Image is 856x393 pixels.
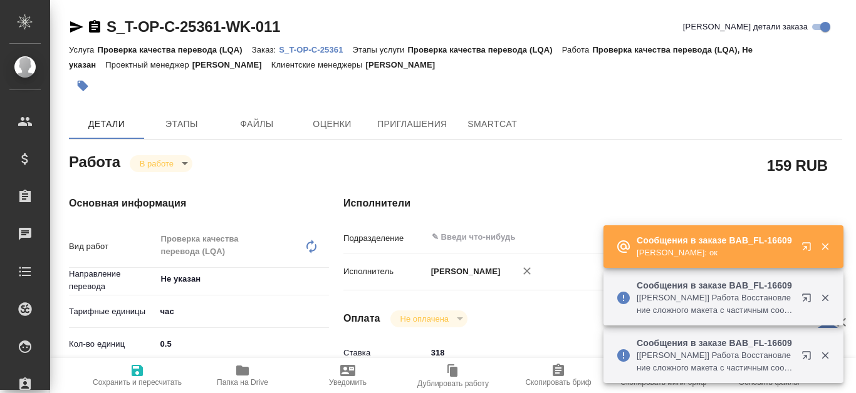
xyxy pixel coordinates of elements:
p: Сообщения в заказе BAB_FL-16609 [637,234,793,247]
p: Проверка качества перевода (LQA) [97,45,251,54]
input: ✎ Введи что-нибудь [431,230,755,245]
p: Кол-во единиц [69,338,155,350]
p: Проектный менеджер [105,60,192,69]
p: Проверка качества перевода (LQA) [407,45,561,54]
h4: Основная информация [69,196,293,211]
span: Файлы [227,116,287,132]
div: В работе [130,155,192,172]
span: Оценки [302,116,362,132]
button: Не оплачена [397,314,452,324]
button: Скопировать ссылку для ЯМессенджера [69,19,84,34]
button: Сохранить и пересчитать [85,358,190,393]
span: Приглашения [377,116,447,132]
button: Дублировать работу [400,358,506,393]
div: В работе [390,310,467,327]
input: ✎ Введи что-нибудь [427,344,801,362]
p: [[PERSON_NAME]] Работа Восстановление сложного макета с частичным соответствием оформлению оригин... [637,349,793,374]
p: [[PERSON_NAME]] Работа Восстановление сложного макета с частичным соответствием оформлению оригин... [637,292,793,317]
span: SmartCat [462,116,523,132]
p: Услуга [69,45,97,54]
button: Закрыть [812,350,838,361]
h4: Оплата [343,311,380,326]
p: Сообщения в заказе BAB_FL-16609 [637,337,793,349]
button: Открыть в новой вкладке [794,234,824,264]
span: [PERSON_NAME] детали заказа [683,21,808,33]
button: Закрыть [812,241,838,252]
p: Подразделение [343,232,427,245]
p: Этапы услуги [353,45,408,54]
button: Open [322,278,325,280]
p: [PERSON_NAME] [192,60,271,69]
button: Уведомить [295,358,400,393]
p: Работа [562,45,593,54]
h2: Работа [69,150,120,172]
p: Тарифные единицы [69,305,155,318]
span: Этапы [152,116,212,132]
p: Клиентские менеджеры [271,60,366,69]
span: Папка на Drive [217,378,268,387]
p: [PERSON_NAME]: ок [637,247,793,259]
button: Скопировать бриф [506,358,611,393]
a: S_T-OP-C-25361-WK-011 [107,18,280,35]
p: Заказ: [252,45,279,54]
p: Ставка [343,347,427,359]
span: Уведомить [329,378,367,387]
p: S_T-OP-C-25361 [279,45,352,54]
a: S_T-OP-C-25361 [279,44,352,54]
button: Папка на Drive [190,358,295,393]
input: ✎ Введи что-нибудь [155,335,329,353]
div: час [155,301,329,322]
button: Открыть в новой вкладке [794,285,824,315]
h4: Исполнители [343,196,842,211]
p: [PERSON_NAME] [365,60,444,69]
button: Открыть в новой вкладке [794,343,824,373]
p: Направление перевода [69,268,155,293]
p: Исполнитель [343,265,427,278]
button: Добавить тэг [69,72,97,100]
p: Сообщения в заказе BAB_FL-16609 [637,279,793,292]
button: Закрыть [812,292,838,304]
h2: 159 RUB [767,155,828,176]
span: Скопировать бриф [525,378,591,387]
p: [PERSON_NAME] [427,265,501,278]
span: Детали [76,116,137,132]
button: Удалить исполнителя [513,257,541,285]
span: Дублировать работу [417,379,489,388]
button: В работе [136,158,177,169]
button: Скопировать ссылку [87,19,102,34]
span: Сохранить и пересчитать [93,378,182,387]
p: Вид работ [69,240,155,253]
